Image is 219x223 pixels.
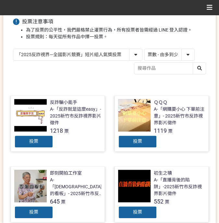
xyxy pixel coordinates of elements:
[115,166,209,222] a: 初生之犢A-「直播背後的陷阱」-2025新竹市反詐視界影片徵件552票投票
[115,95,209,152] a: ＱＱＱA-「網購要小心 下單前注意」- 2025新竹市反詐視界影片徵件1119票投票
[50,106,101,126] div: A-「反詐就是這麼easy」- 2025新竹市反詐視界影片徵件
[165,199,169,204] span: 票
[26,27,206,33] li: 為了投票的公平性，我們嚴格禁止灌票行為，所有投票者皆需經過 LINE 登入認證。
[133,209,142,215] span: 投票
[154,99,167,106] div: ＱＱＱ
[168,129,173,134] span: 票
[154,127,167,134] span: 1119
[50,177,102,197] div: A-「[DEMOGRAPHIC_DATA]的看板」- 2025新竹市反詐視界影片徵件
[134,63,206,74] input: 搜尋作品
[64,129,69,134] span: 票
[154,106,205,126] div: A-「網購要小心 下單前注意」- 2025新竹市反詐視界影片徵件
[133,139,142,144] span: 投票
[26,33,206,40] li: 投票規則：每天從所有作品中擇一投票。
[22,19,53,25] span: 投票注意事項
[50,170,82,177] div: 即刻開拍工作室
[11,166,105,222] a: 即刻開拍工作室A-「[DEMOGRAPHIC_DATA]的看板」- 2025新竹市反詐視界影片徵件645票投票
[29,139,38,144] span: 投票
[50,198,60,205] span: 645
[11,95,105,152] a: 反詐騙小能手A-「反詐就是這麼easy」- 2025新竹市反詐視界影片徵件1218票投票
[154,177,205,197] div: A-「直播背後的陷阱」-2025新竹市反詐視界影片徵件
[154,170,172,177] div: 初生之犢
[50,127,63,134] span: 1218
[50,99,77,106] div: 反詐騙小能手
[29,209,38,215] span: 投票
[61,199,66,204] span: 票
[154,198,164,205] span: 552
